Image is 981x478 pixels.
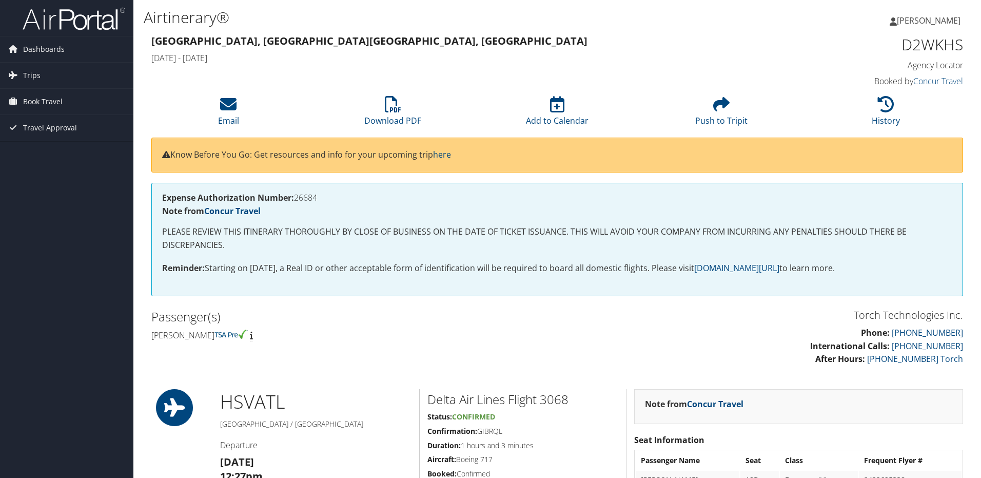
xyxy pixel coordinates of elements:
[364,102,421,126] a: Download PDF
[427,454,618,465] h5: Boeing 717
[433,149,451,160] a: here
[861,327,890,338] strong: Phone:
[220,389,411,415] h1: HSV ATL
[867,353,963,365] a: [PHONE_NUMBER] Torch
[427,441,461,450] strong: Duration:
[565,308,963,322] h3: Torch Technologies Inc.
[220,439,411,451] h4: Departure
[162,262,205,274] strong: Reminder:
[220,455,254,469] strong: [DATE]
[151,330,550,341] h4: [PERSON_NAME]
[892,327,963,338] a: [PHONE_NUMBER]
[859,451,962,470] th: Frequent Flyer #
[214,330,248,339] img: tsa-precheck.png
[427,426,477,436] strong: Confirmation:
[151,52,756,64] h4: [DATE] - [DATE]
[162,262,952,275] p: Starting on [DATE], a Real ID or other acceptable form of identification will be required to boar...
[740,451,779,470] th: Seat
[890,5,971,36] a: [PERSON_NAME]
[427,426,618,436] h5: GIBRQL
[526,102,588,126] a: Add to Calendar
[204,205,261,217] a: Concur Travel
[780,451,858,470] th: Class
[23,115,77,141] span: Travel Approval
[23,63,41,88] span: Trips
[810,340,890,352] strong: International Calls:
[427,454,456,464] strong: Aircraft:
[872,102,900,126] a: History
[897,15,960,26] span: [PERSON_NAME]
[772,60,963,71] h4: Agency Locator
[162,194,952,202] h4: 26684
[162,225,952,252] p: PLEASE REVIEW THIS ITINERARY THOROUGHLY BY CLOSE OF BUSINESS ON THE DATE OF TICKET ISSUANCE. THIS...
[636,451,739,470] th: Passenger Name
[23,89,63,114] span: Book Travel
[687,398,743,410] a: Concur Travel
[913,75,963,87] a: Concur Travel
[220,419,411,429] h5: [GEOGRAPHIC_DATA] / [GEOGRAPHIC_DATA]
[151,308,550,326] h2: Passenger(s)
[23,7,125,31] img: airportal-logo.png
[645,398,743,410] strong: Note from
[162,148,952,162] p: Know Before You Go: Get resources and info for your upcoming trip
[162,192,294,203] strong: Expense Authorization Number:
[218,102,239,126] a: Email
[695,102,748,126] a: Push to Tripit
[151,34,587,48] strong: [GEOGRAPHIC_DATA], [GEOGRAPHIC_DATA] [GEOGRAPHIC_DATA], [GEOGRAPHIC_DATA]
[427,391,618,408] h2: Delta Air Lines Flight 3068
[162,205,261,217] strong: Note from
[23,36,65,62] span: Dashboards
[815,353,865,365] strong: After Hours:
[772,34,963,55] h1: D2WKHS
[144,7,695,28] h1: Airtinerary®
[427,412,452,422] strong: Status:
[427,441,618,451] h5: 1 hours and 3 minutes
[634,434,704,446] strong: Seat Information
[892,340,963,352] a: [PHONE_NUMBER]
[452,412,495,422] span: Confirmed
[772,75,963,87] h4: Booked by
[694,262,779,274] a: [DOMAIN_NAME][URL]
